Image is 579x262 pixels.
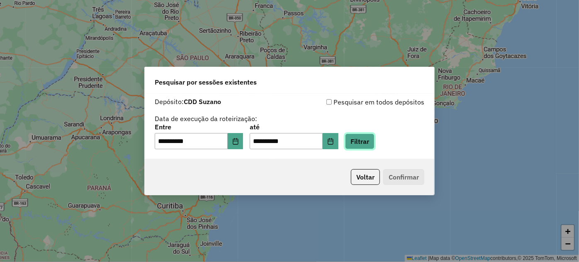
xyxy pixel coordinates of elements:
strong: CDD Suzano [184,97,221,106]
button: Choose Date [228,133,243,150]
button: Choose Date [323,133,338,150]
div: Pesquisar em todos depósitos [289,97,424,107]
span: Pesquisar por sessões existentes [155,77,257,87]
label: Entre [155,122,243,132]
label: Depósito: [155,97,221,107]
label: Data de execução da roteirização: [155,114,257,124]
button: Voltar [351,169,380,185]
label: até [250,122,338,132]
button: Filtrar [345,133,375,149]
